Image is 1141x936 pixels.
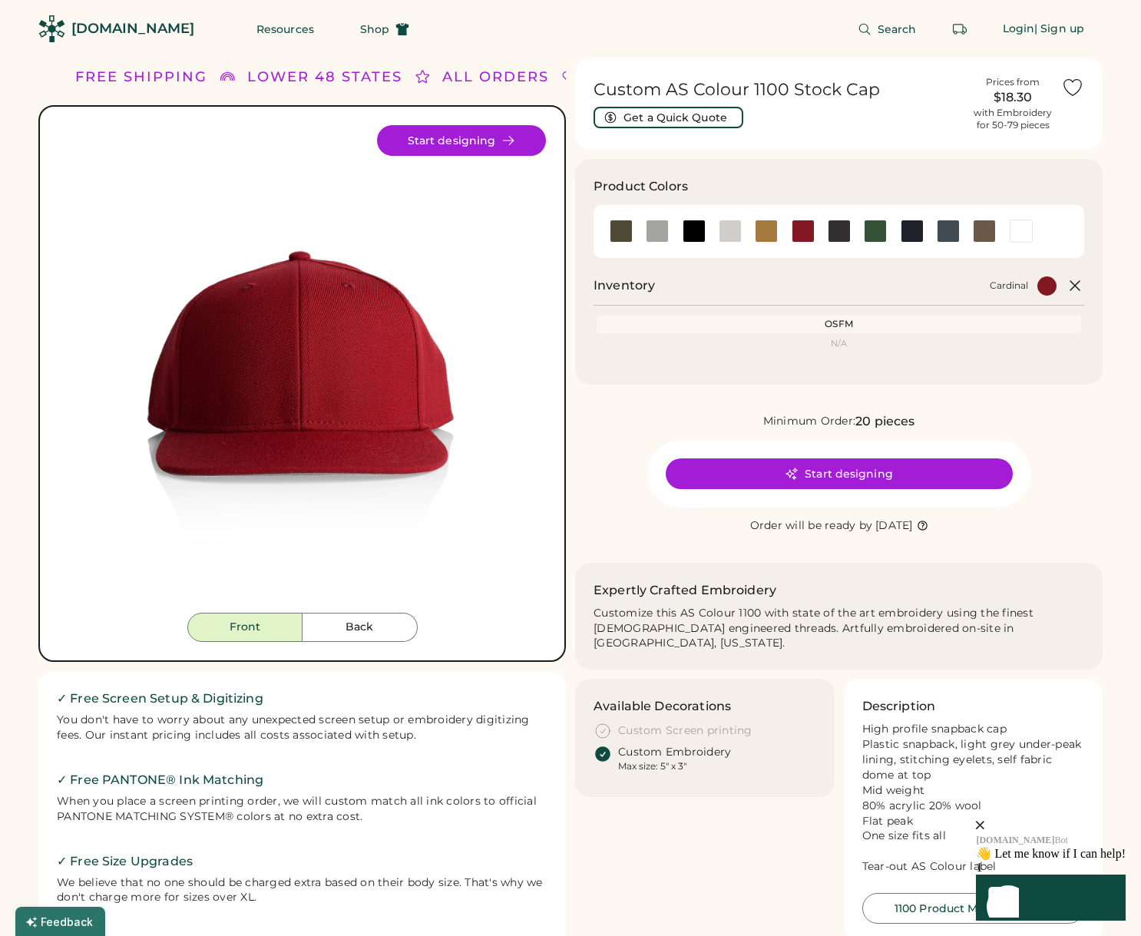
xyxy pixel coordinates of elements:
h1: Custom AS Colour 1100 Stock Cap [594,79,964,101]
div: 20 pieces [855,412,914,431]
div: N/A [600,339,1078,348]
div: ALL ORDERS [442,67,549,88]
button: Start designing [666,458,1013,489]
div: Minimum Order: [763,414,856,429]
div: $18.30 [974,88,1052,107]
div: Custom Screen printing [618,723,752,739]
div: Prices from [986,76,1040,88]
div: We believe that no one should be charged extra based on their body size. That's why we don't char... [57,875,547,906]
button: Search [839,14,935,45]
button: Resources [238,14,332,45]
div: FREE SHIPPING [75,67,207,88]
div: 1100 Style Image [58,125,546,613]
button: Start designing [377,125,546,156]
div: | Sign up [1034,21,1084,37]
iframe: Front Chat [884,739,1137,933]
button: Retrieve an order [944,14,975,45]
h2: ✓ Free Size Upgrades [57,852,547,871]
div: Cardinal [990,279,1028,292]
div: High profile snapback cap Plastic snapback, light grey under-peak lining, stitching eyelets, self... [862,722,1085,875]
button: 1100 Product Measurements [862,893,1085,924]
div: Login [1003,21,1035,37]
button: Back [303,613,418,642]
h3: Product Colors [594,177,688,196]
h3: Description [862,697,936,716]
button: Front [187,613,303,642]
div: Order will be ready by [750,518,873,534]
button: Shop [342,14,428,45]
div: [DATE] [875,518,913,534]
h3: Available Decorations [594,697,731,716]
h2: ✓ Free Screen Setup & Digitizing [57,690,547,708]
div: OSFM [600,318,1078,330]
div: You don't have to worry about any unexpected screen setup or embroidery digitizing fees. Our inst... [57,713,547,743]
div: Custom Embroidery [618,745,731,760]
span: Search [878,24,917,35]
h2: Inventory [594,276,655,295]
div: Max size: 5" x 3" [618,760,686,772]
div: [DOMAIN_NAME] [71,19,194,38]
div: When you place a screen printing order, we will custom match all ink colors to official PANTONE M... [57,794,547,825]
div: Customize this AS Colour 1100 with state of the art embroidery using the finest [DEMOGRAPHIC_DATA... [594,606,1084,652]
img: 1100 - Cardinal Front Image [58,125,546,613]
h2: ✓ Free PANTONE® Ink Matching [57,771,547,789]
div: LOWER 48 STATES [247,67,402,88]
h2: Expertly Crafted Embroidery [594,581,776,600]
button: Get a Quick Quote [594,107,743,128]
img: Rendered Logo - Screens [38,15,65,42]
div: with Embroidery for 50-79 pieces [974,107,1052,131]
span: Shop [360,24,389,35]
